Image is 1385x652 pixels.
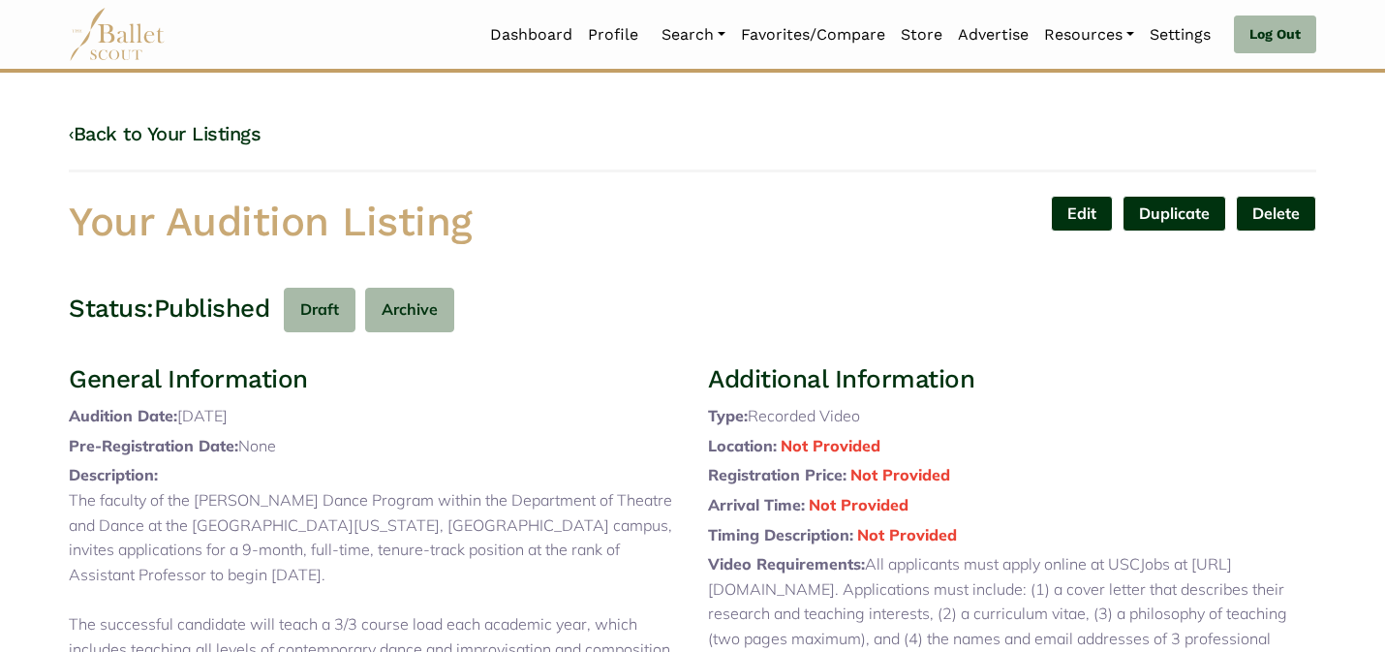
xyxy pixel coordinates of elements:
span: Location: [708,436,777,455]
h3: Published [154,293,270,326]
span: Type: [708,406,748,425]
span: Not Provided [850,465,950,484]
a: Profile [580,15,646,55]
p: Recorded Video [708,404,1316,429]
a: Duplicate [1123,196,1226,232]
p: None [69,434,677,459]
span: Video Requirements: [708,554,865,574]
a: Favorites/Compare [733,15,893,55]
h3: Additional Information [708,363,1316,396]
button: Archive [365,288,454,333]
a: Advertise [950,15,1036,55]
code: ‹ [69,121,74,145]
span: Registration Price: [708,465,846,484]
span: Not Provided [809,495,908,514]
p: [DATE] [69,404,677,429]
h3: General Information [69,363,677,396]
span: Pre-Registration Date: [69,436,238,455]
a: Log Out [1234,16,1316,54]
h3: Status: [69,293,154,326]
a: Settings [1142,15,1218,55]
span: Timing Description: [708,525,853,544]
span: Audition Date: [69,406,177,425]
a: Edit [1051,196,1113,232]
span: Arrival Time: [708,495,805,514]
span: Not Provided [857,525,957,544]
button: Delete [1236,196,1316,232]
span: Not Provided [781,436,880,455]
a: Resources [1036,15,1142,55]
a: ‹Back to Your Listings [69,122,261,145]
button: Draft [284,288,355,333]
h1: Your Audition Listing [69,196,677,249]
a: Store [893,15,950,55]
a: Search [654,15,733,55]
a: Dashboard [482,15,580,55]
span: Description: [69,465,158,484]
